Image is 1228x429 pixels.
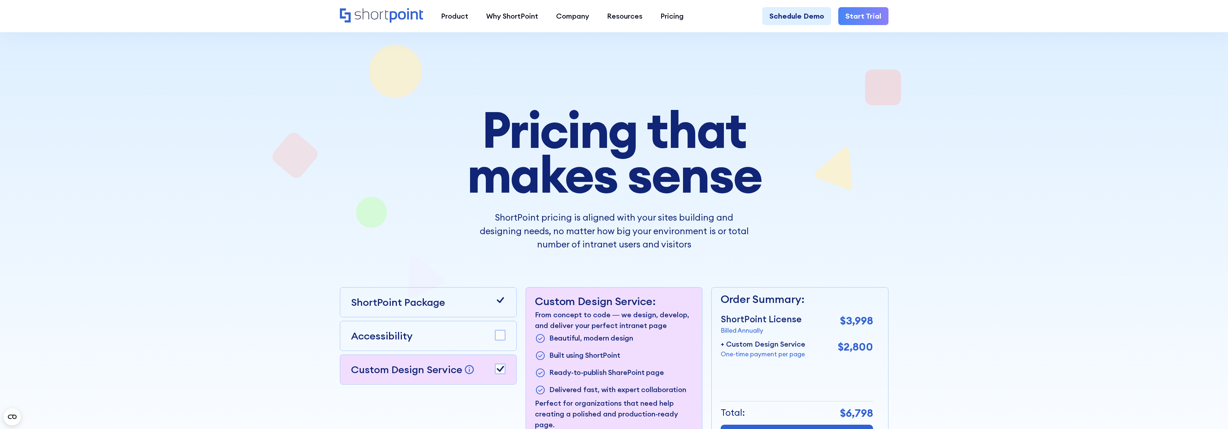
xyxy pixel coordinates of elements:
[351,363,462,376] p: Custom Design Service
[721,291,873,307] p: Order Summary:
[1192,395,1228,429] iframe: Chat Widget
[556,11,589,21] div: Company
[412,107,816,197] h1: Pricing that makes sense
[340,8,423,24] a: Home
[535,295,693,308] p: Custom Design Service:
[840,405,873,421] p: $6,798
[838,7,888,25] a: Start Trial
[432,7,477,25] a: Product
[547,7,598,25] a: Company
[549,384,686,396] p: Delivered fast, with expert collaboration
[4,408,21,425] button: Open CMP widget
[535,309,693,331] p: From concept to code — we design, develop, and deliver your perfect intranet page
[441,11,468,21] div: Product
[480,211,749,251] p: ShortPoint pricing is aligned with your sites building and designing needs, no matter how big you...
[840,313,873,329] p: $3,998
[486,11,538,21] div: Why ShortPoint
[838,339,873,355] p: $2,800
[549,333,633,344] p: Beautiful, modern design
[762,7,831,25] a: Schedule Demo
[477,7,547,25] a: Why ShortPoint
[607,11,643,21] div: Resources
[351,328,413,343] p: Accessibility
[651,7,693,25] a: Pricing
[721,350,805,359] p: One-time payment per page
[598,7,651,25] a: Resources
[721,339,805,350] p: + Custom Design Service
[351,295,445,310] p: ShortPoint Package
[660,11,684,21] div: Pricing
[721,406,745,420] p: Total:
[549,367,664,379] p: Ready-to-publish SharePoint page
[549,350,620,362] p: Built using ShortPoint
[721,326,802,335] p: Billed Annually
[721,313,802,326] p: ShortPoint License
